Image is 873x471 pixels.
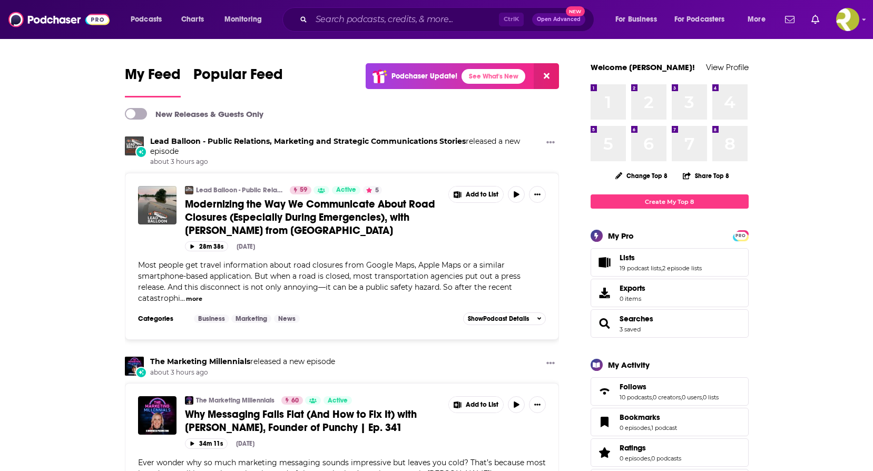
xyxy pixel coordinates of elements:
[138,396,176,435] img: Why Messaging Falls Flat (And How to Fix It) with Emma Stratton, Founder of Punchy | Ep. 341
[662,264,702,272] a: 2 episode lists
[300,185,307,195] span: 59
[682,165,730,186] button: Share Top 8
[661,264,662,272] span: ,
[836,8,859,31] img: User Profile
[620,295,645,302] span: 0 items
[125,65,181,90] span: My Feed
[620,283,645,293] span: Exports
[125,357,144,376] img: The Marketing Millennials
[620,443,681,453] a: Ratings
[125,65,181,97] a: My Feed
[466,191,498,199] span: Add to List
[185,198,435,237] span: Modernizing the Way We Communicate About Road Closures (Especially During Emergencies), with [PER...
[703,394,719,401] a: 0 lists
[740,11,779,28] button: open menu
[620,455,650,462] a: 0 episodes
[194,315,229,323] a: Business
[449,187,504,202] button: Show More Button
[274,315,300,323] a: News
[138,186,176,224] img: Modernizing the Way We Communicate About Road Closures (Especially During Emergencies), with Scot...
[620,264,661,272] a: 19 podcast lists
[734,232,747,240] span: PRO
[462,69,525,84] a: See What's New
[193,65,283,90] span: Popular Feed
[615,12,657,27] span: For Business
[291,396,299,406] span: 60
[466,401,498,409] span: Add to List
[620,424,650,431] a: 0 episodes
[591,309,749,338] span: Searches
[620,443,646,453] span: Ratings
[681,394,682,401] span: ,
[328,396,348,406] span: Active
[620,413,660,422] span: Bookmarks
[185,438,228,448] button: 34m 11s
[499,13,524,26] span: Ctrl K
[594,384,615,399] a: Follows
[609,169,674,182] button: Change Top 8
[542,136,559,150] button: Show More Button
[180,293,185,303] span: ...
[620,382,646,391] span: Follows
[231,315,271,323] a: Marketing
[138,315,185,323] h3: Categories
[620,382,719,391] a: Follows
[185,241,228,251] button: 28m 38s
[185,186,193,194] a: Lead Balloon - Public Relations, Marketing and Strategic Communications Stories
[131,12,162,27] span: Podcasts
[836,8,859,31] button: Show profile menu
[529,186,546,203] button: Show More Button
[652,394,653,401] span: ,
[150,357,335,367] h3: released a new episode
[620,253,635,262] span: Lists
[237,243,255,250] div: [DATE]
[181,12,204,27] span: Charts
[290,186,311,194] a: 59
[807,11,823,28] a: Show notifications dropdown
[594,415,615,429] a: Bookmarks
[651,455,681,462] a: 0 podcasts
[185,396,193,405] img: The Marketing Millennials
[174,11,210,28] a: Charts
[591,279,749,307] a: Exports
[532,13,585,26] button: Open AdvancedNew
[608,360,650,370] div: My Activity
[463,312,546,325] button: ShowPodcast Details
[135,367,147,378] div: New Episode
[8,9,110,30] img: Podchaser - Follow, Share and Rate Podcasts
[185,408,441,434] a: Why Messaging Falls Flat (And How to Fix It) with [PERSON_NAME], Founder of Punchy | Ep. 341
[651,424,677,431] a: 1 podcast
[138,260,521,303] span: Most people get travel information about road closures from Google Maps, Apple Maps or a similar ...
[185,408,417,434] span: Why Messaging Falls Flat (And How to Fix It) with [PERSON_NAME], Founder of Punchy | Ep. 341
[781,11,799,28] a: Show notifications dropdown
[336,185,356,195] span: Active
[236,440,254,447] div: [DATE]
[542,357,559,370] button: Show More Button
[196,186,283,194] a: Lead Balloon - Public Relations, Marketing and Strategic Communications Stories
[125,136,144,155] img: Lead Balloon - Public Relations, Marketing and Strategic Communications Stories
[311,11,499,28] input: Search podcasts, credits, & more...
[332,186,360,194] a: Active
[135,146,147,158] div: New Episode
[682,394,702,401] a: 0 users
[185,198,441,237] a: Modernizing the Way We Communicate About Road Closures (Especially During Emergencies), with [PER...
[292,7,604,32] div: Search podcasts, credits, & more...
[620,326,641,333] a: 3 saved
[224,12,262,27] span: Monitoring
[594,316,615,331] a: Searches
[594,445,615,460] a: Ratings
[186,295,202,303] button: more
[591,62,695,72] a: Welcome [PERSON_NAME]!
[281,396,303,405] a: 60
[650,424,651,431] span: ,
[125,108,263,120] a: New Releases & Guests Only
[323,396,352,405] a: Active
[674,12,725,27] span: For Podcasters
[529,396,546,413] button: Show More Button
[363,186,382,194] button: 5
